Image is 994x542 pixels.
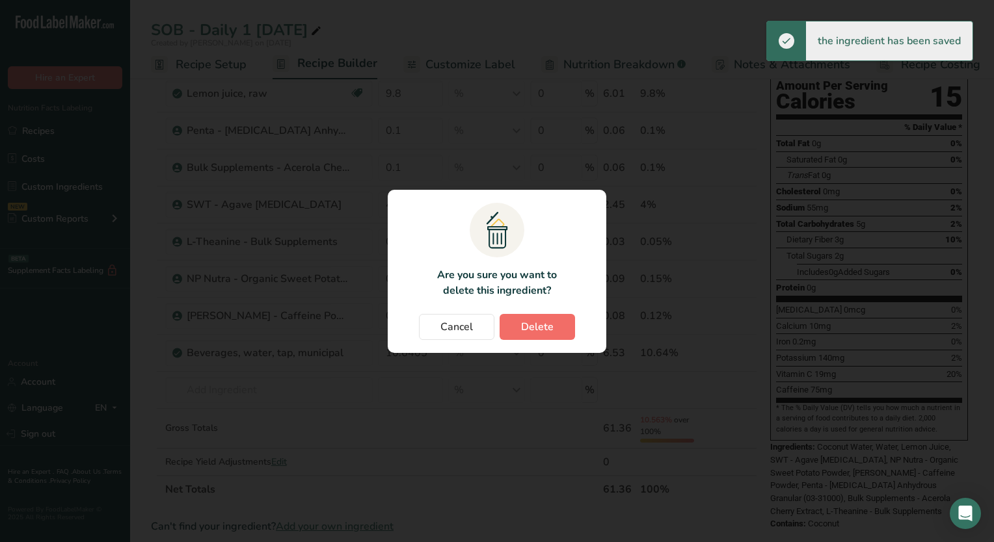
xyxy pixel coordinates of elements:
[419,314,494,340] button: Cancel
[500,314,575,340] button: Delete
[950,498,981,529] div: Open Intercom Messenger
[440,319,473,335] span: Cancel
[806,21,973,60] div: the ingredient has been saved
[429,267,564,298] p: Are you sure you want to delete this ingredient?
[521,319,554,335] span: Delete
